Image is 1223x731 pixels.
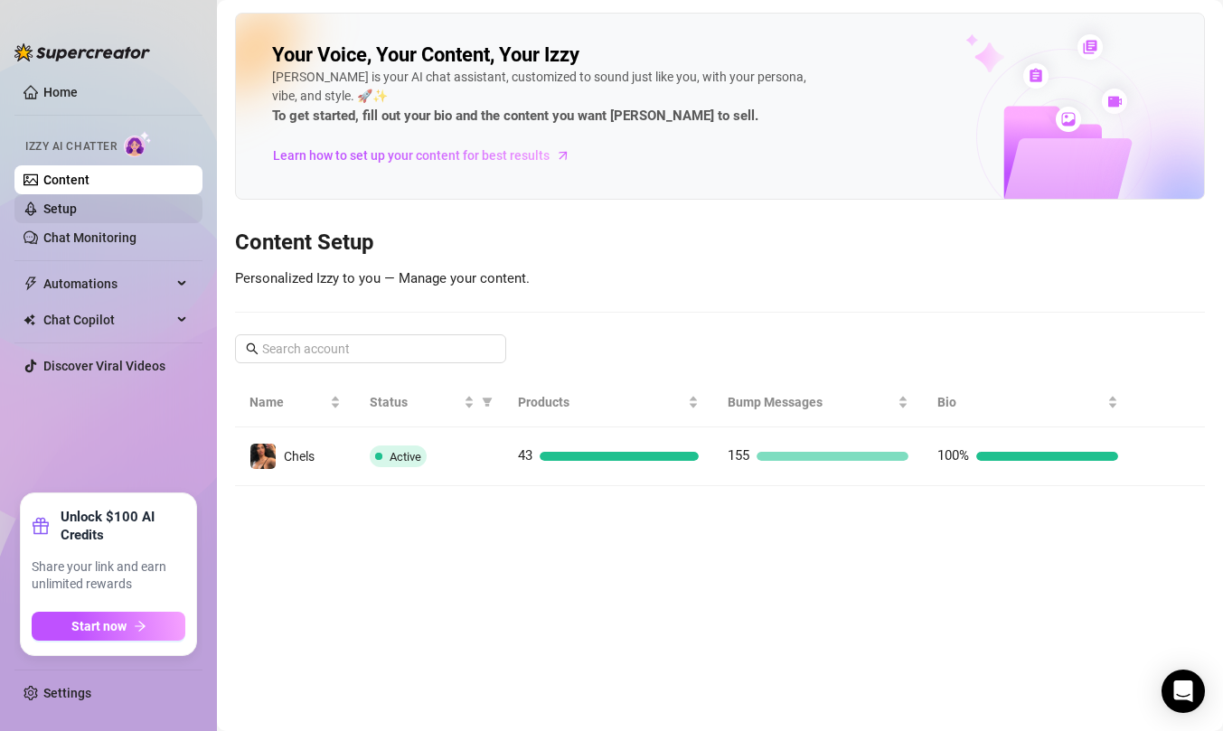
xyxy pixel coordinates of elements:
img: logo-BBDzfeDw.svg [14,43,150,61]
th: Status [355,378,504,427]
a: Learn how to set up your content for best results [272,141,584,170]
img: Chels [250,444,276,469]
strong: Unlock $100 AI Credits [61,508,185,544]
span: arrow-right [134,620,146,633]
span: Chels [284,449,315,464]
span: Products [518,392,684,412]
span: filter [482,397,493,408]
span: Start now [71,619,127,633]
span: Name [249,392,326,412]
strong: To get started, fill out your bio and the content you want [PERSON_NAME] to sell. [272,108,758,124]
span: 100% [937,447,969,464]
span: Active [390,450,421,464]
a: Content [43,173,89,187]
img: ai-chatter-content-library-cLFOSyPT.png [924,14,1204,199]
span: gift [32,517,50,535]
div: Open Intercom Messenger [1162,670,1205,713]
span: search [246,342,259,355]
span: thunderbolt [24,276,38,291]
th: Name [235,378,355,427]
span: Bump Messages [728,392,894,412]
a: Home [43,85,78,99]
a: Discover Viral Videos [43,359,165,373]
span: Chat Copilot [43,305,172,334]
img: AI Chatter [124,131,152,157]
a: Chat Monitoring [43,230,136,245]
a: Setup [43,201,77,216]
button: Start nowarrow-right [32,612,185,641]
th: Bio [923,378,1133,427]
div: [PERSON_NAME] is your AI chat assistant, customized to sound just like you, with your persona, vi... [272,68,814,127]
span: arrow-right [554,146,572,164]
h2: Your Voice, Your Content, Your Izzy [272,42,579,68]
span: 155 [728,447,749,464]
a: Settings [43,686,91,700]
span: Status [370,392,461,412]
th: Products [503,378,713,427]
input: Search account [262,339,481,359]
span: Bio [937,392,1104,412]
h3: Content Setup [235,229,1205,258]
span: Personalized Izzy to you — Manage your content. [235,270,530,286]
span: Automations [43,269,172,298]
span: Izzy AI Chatter [25,138,117,155]
span: filter [478,389,496,416]
span: 43 [518,447,532,464]
th: Bump Messages [713,378,923,427]
span: Learn how to set up your content for best results [273,145,550,165]
img: Chat Copilot [24,314,35,326]
span: Share your link and earn unlimited rewards [32,558,185,594]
